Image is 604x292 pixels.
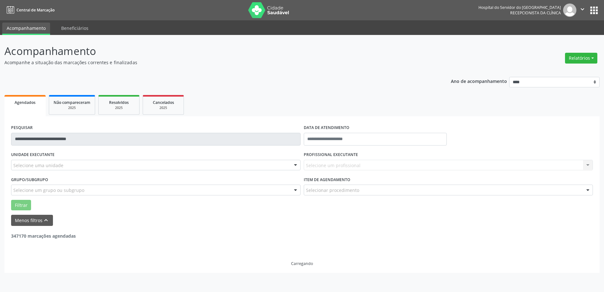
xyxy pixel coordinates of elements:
[563,3,576,17] img: img
[103,105,135,110] div: 2025
[2,23,50,35] a: Acompanhamento
[304,150,358,160] label: PROFISSIONAL EXECUTANTE
[4,59,421,66] p: Acompanhe a situação das marcações correntes e finalizadas
[576,3,588,17] button: 
[4,5,55,15] a: Central de Marcação
[11,150,55,160] label: UNIDADE EXECUTANTE
[57,23,93,34] a: Beneficiários
[11,123,33,133] label: PESQUISAR
[13,187,84,194] span: Selecione um grupo ou subgrupo
[16,7,55,13] span: Central de Marcação
[153,100,174,105] span: Cancelados
[588,5,600,16] button: apps
[42,217,49,224] i: keyboard_arrow_up
[11,200,31,211] button: Filtrar
[54,105,90,110] div: 2025
[565,53,597,64] button: Relatórios
[54,100,90,105] span: Não compareceram
[147,105,179,110] div: 2025
[11,233,76,239] strong: 347170 marcações agendadas
[109,100,129,105] span: Resolvidos
[478,5,561,10] div: Hospital do Servidor do [GEOGRAPHIC_DATA]
[4,43,421,59] p: Acompanhamento
[11,215,53,226] button: Menos filtroskeyboard_arrow_up
[291,261,313,266] div: Carregando
[451,77,507,85] p: Ano de acompanhamento
[11,175,48,185] label: Grupo/Subgrupo
[13,162,63,169] span: Selecione uma unidade
[510,10,561,16] span: Recepcionista da clínica
[15,100,36,105] span: Agendados
[304,175,350,185] label: Item de agendamento
[306,187,359,194] span: Selecionar procedimento
[579,6,586,13] i: 
[304,123,349,133] label: DATA DE ATENDIMENTO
